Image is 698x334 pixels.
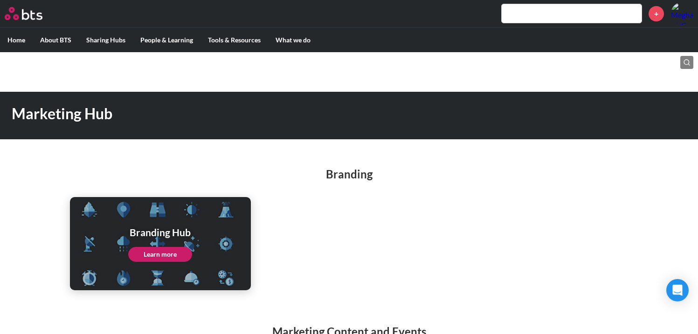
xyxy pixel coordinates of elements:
label: About BTS [33,28,79,52]
label: What we do [268,28,318,52]
a: Profile [671,2,693,25]
h1: Marketing Hub [12,103,484,124]
img: Meghan McGrath [671,2,693,25]
a: Go home [5,7,60,20]
label: Sharing Hubs [79,28,133,52]
img: BTS Logo [5,7,42,20]
a: Learn more [128,247,192,262]
div: Open Intercom Messenger [666,279,689,301]
label: Tools & Resources [200,28,268,52]
h1: Branding Hub [128,225,192,239]
a: + [649,6,664,21]
label: People & Learning [133,28,200,52]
